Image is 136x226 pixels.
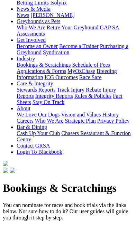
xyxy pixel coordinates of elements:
a: Stewards Reports [17,87,55,93]
a: Bookings & Scratchings [17,62,71,68]
div: About [17,112,133,124]
a: Purchasing a Greyhound [17,43,128,55]
p: You can nominate for races and book trials via the links below. Not sure how to do it? Our user g... [3,202,133,221]
div: Care & Integrity [17,87,133,105]
a: Track Injury Rebate [57,87,101,93]
img: facebook.svg [3,168,8,173]
a: Chasers Restaurant & Function Centre [17,130,131,142]
div: News & Media [17,12,133,18]
a: Industry [17,56,35,62]
a: [PERSON_NAME] [30,12,74,18]
h1: Bookings & Scratchings [3,182,133,195]
a: News [17,12,29,18]
a: Race Safe [79,74,101,80]
a: Contact GRSA [17,143,50,149]
a: Injury Reports [17,87,116,99]
div: Industry [17,62,133,81]
a: Careers [17,118,34,124]
a: Become an Owner [17,43,58,49]
a: Become a Trainer [59,43,99,49]
a: Care & Integrity [17,81,53,86]
a: Vision and Values [61,112,101,117]
a: Privacy Policy [97,118,130,124]
a: Greyhounds as Pets [17,18,60,24]
div: Greyhounds as Pets [17,25,133,37]
img: twitter.svg [10,168,15,173]
a: News & Media [17,6,51,12]
a: Rules & Policies [74,93,112,99]
a: Strategic Plan [65,118,96,124]
a: Applications & Forms [17,68,66,74]
a: Integrity Reports [35,93,73,99]
a: Retire Your Greyhound [47,25,99,30]
a: Cash Up Your Club [17,130,60,136]
a: We Love Our Dogs [17,112,60,117]
a: Schedule of Fees [72,62,110,68]
a: Who We Are [17,25,45,30]
a: Bar & Dining [17,124,47,130]
a: Fact Sheets [17,93,123,105]
a: Syndication [43,49,69,55]
a: Stay On Track [33,99,64,105]
a: About [17,105,30,111]
div: Bar & Dining [17,130,133,143]
a: Login To Blackbook [17,149,62,155]
a: History [102,112,119,117]
a: MyOzChase [67,68,95,74]
div: Get Involved [17,43,133,56]
a: Breeding Information [17,68,117,80]
a: GAP SA Assessments [17,25,119,37]
a: ICG Outcomes [44,74,78,80]
img: logo-grsa-white.png [3,161,8,166]
a: Who We Are [35,118,64,124]
a: Get Involved [17,37,46,43]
